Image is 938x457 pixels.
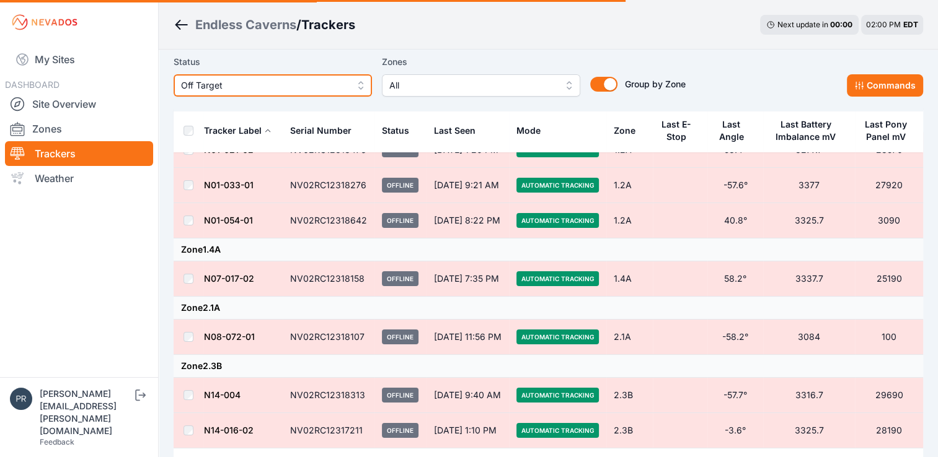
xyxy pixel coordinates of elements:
[174,297,923,320] td: Zone 2.1A
[763,378,855,413] td: 3316.7
[763,261,855,297] td: 3337.7
[763,320,855,355] td: 3084
[5,141,153,166] a: Trackers
[174,355,923,378] td: Zone 2.3B
[427,320,509,355] td: [DATE] 11:56 PM
[5,92,153,116] a: Site Overview
[707,378,764,413] td: -57.7°
[427,261,509,297] td: [DATE] 7:35 PM
[434,116,502,146] div: Last Seen
[382,329,418,344] span: Offline
[855,413,923,448] td: 28190
[290,116,361,146] button: Serial Number
[606,261,653,297] td: 1.4A
[204,331,255,342] a: N08-072-01
[5,45,153,74] a: My Sites
[382,74,580,97] button: All
[204,215,253,225] a: N01-054-01
[204,124,262,137] div: Tracker Label
[614,124,635,137] div: Zone
[382,116,419,146] button: Status
[771,118,840,143] div: Last Battery Imbalance mV
[5,166,153,191] a: Weather
[40,437,74,446] a: Feedback
[707,261,764,297] td: 58.2°
[777,20,828,29] span: Next update in
[5,79,60,90] span: DASHBOARD
[382,124,409,137] div: Status
[855,203,923,238] td: 3090
[855,378,923,413] td: 29690
[855,320,923,355] td: 100
[516,329,599,344] span: Automatic Tracking
[382,178,418,193] span: Offline
[606,168,653,203] td: 1.2A
[204,180,254,190] a: N01-033-01
[715,118,748,143] div: Last Angle
[204,425,254,435] a: N14-016-02
[296,16,301,33] span: /
[606,413,653,448] td: 2.3B
[862,110,916,152] button: Last Pony Panel mV
[283,378,374,413] td: NV02RC12318313
[382,271,418,286] span: Offline
[707,413,764,448] td: -3.6°
[606,320,653,355] td: 2.1A
[174,9,355,41] nav: Breadcrumb
[427,378,509,413] td: [DATE] 9:40 AM
[195,16,296,33] a: Endless Caverns
[847,74,923,97] button: Commands
[771,110,847,152] button: Last Battery Imbalance mV
[389,78,555,93] span: All
[625,79,686,89] span: Group by Zone
[283,261,374,297] td: NV02RC12318158
[174,238,923,261] td: Zone 1.4A
[204,116,272,146] button: Tracker Label
[382,54,580,69] label: Zones
[283,320,374,355] td: NV02RC12318107
[181,78,347,93] span: Off Target
[830,20,852,30] div: 00 : 00
[283,168,374,203] td: NV02RC12318276
[707,168,764,203] td: -57.6°
[283,413,374,448] td: NV02RC12317211
[174,54,372,69] label: Status
[516,213,599,228] span: Automatic Tracking
[5,116,153,141] a: Zones
[382,423,418,438] span: Offline
[903,20,918,29] span: EDT
[855,168,923,203] td: 27920
[715,110,756,152] button: Last Angle
[40,388,133,437] div: [PERSON_NAME][EMAIL_ADDRESS][PERSON_NAME][DOMAIN_NAME]
[707,320,764,355] td: -58.2°
[516,388,599,403] span: Automatic Tracking
[660,118,692,143] div: Last E-Stop
[427,203,509,238] td: [DATE] 8:22 PM
[427,413,509,448] td: [DATE] 1:10 PM
[614,116,645,146] button: Zone
[606,378,653,413] td: 2.3B
[866,20,901,29] span: 02:00 PM
[763,168,855,203] td: 3377
[283,203,374,238] td: NV02RC12318642
[516,271,599,286] span: Automatic Tracking
[10,388,32,410] img: preston.kenny@energixrenewables.com
[763,413,855,448] td: 3325.7
[174,74,372,97] button: Off Target
[427,168,509,203] td: [DATE] 9:21 AM
[382,388,418,403] span: Offline
[763,203,855,238] td: 3325.7
[204,273,254,284] a: N07-017-02
[290,124,352,137] div: Serial Number
[606,203,653,238] td: 1.2A
[516,178,599,193] span: Automatic Tracking
[301,16,355,33] h3: Trackers
[516,116,551,146] button: Mode
[855,261,923,297] td: 25190
[862,118,909,143] div: Last Pony Panel mV
[707,203,764,238] td: 40.8°
[516,423,599,438] span: Automatic Tracking
[660,110,700,152] button: Last E-Stop
[516,124,541,137] div: Mode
